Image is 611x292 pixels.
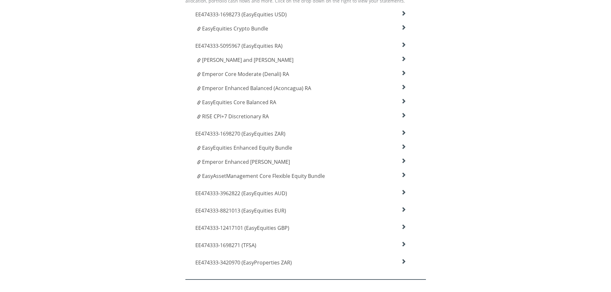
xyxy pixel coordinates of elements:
span: EE474333-3962822 (EasyEquities AUD) [195,190,287,197]
span: EasyEquities Crypto Bundle [202,25,268,32]
span: Emperor Enhanced [PERSON_NAME] [202,158,290,165]
span: [PERSON_NAME] and [PERSON_NAME] [202,56,293,63]
span: EE474333-1698273 (EasyEquities USD) [195,11,287,18]
span: EasyEquities Enhanced Equity Bundle [202,144,292,151]
span: EE474333-3420970 (EasyProperties ZAR) [195,259,292,266]
span: Emperor Core Moderate (Denali) RA [202,71,289,78]
span: EE474333-8821013 (EasyEquities EUR) [195,207,286,214]
span: EasyAssetManagement Core Flexible Equity Bundle [202,172,325,179]
span: RISE CPI+7 Discretionary RA [202,113,269,120]
span: EE474333-1698270 (EasyEquities ZAR) [195,130,285,137]
span: EE474333-1698271 (TFSA) [195,242,256,249]
span: Emperor Enhanced Balanced (Aconcagua) RA [202,85,311,92]
span: EE474333-5095967 (EasyEquities RA) [195,42,283,49]
span: EE474333-12417101 (EasyEquities GBP) [195,224,289,231]
span: EasyEquities Core Balanced RA [202,99,276,106]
